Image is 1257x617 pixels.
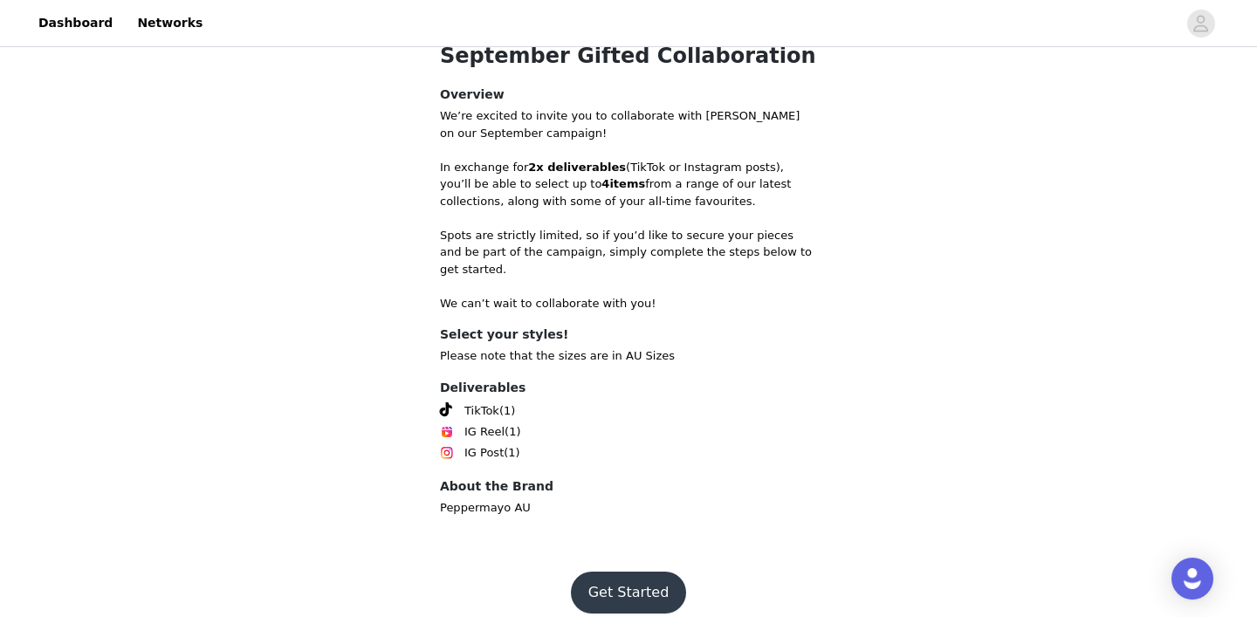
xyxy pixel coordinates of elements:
[440,40,817,72] h1: September Gifted Collaboration
[528,161,626,174] strong: 2x deliverables
[464,444,504,462] span: IG Post
[464,402,499,420] span: TikTok
[440,295,817,312] p: We can’t wait to collaborate with you!
[440,477,817,496] h4: About the Brand
[1192,10,1209,38] div: avatar
[505,423,520,441] span: (1)
[440,159,817,210] p: In exchange for (TikTok or Instagram posts), you’ll be able to select up to from a range of our l...
[499,402,515,420] span: (1)
[609,177,645,190] strong: items
[440,379,817,397] h4: Deliverables
[440,86,817,104] h4: Overview
[28,3,123,43] a: Dashboard
[601,177,609,190] strong: 4
[440,326,817,344] h4: Select your styles!
[440,107,817,141] p: We’re excited to invite you to collaborate with [PERSON_NAME] on our September campaign!
[571,572,687,614] button: Get Started
[440,499,817,517] p: Peppermayo AU
[1171,558,1213,600] div: Open Intercom Messenger
[440,446,454,460] img: Instagram Icon
[440,425,454,439] img: Instagram Reels Icon
[127,3,213,43] a: Networks
[440,347,817,365] p: Please note that the sizes are in AU Sizes
[464,423,505,441] span: IG Reel
[504,444,519,462] span: (1)
[440,227,817,278] p: Spots are strictly limited, so if you’d like to secure your pieces and be part of the campaign, s...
